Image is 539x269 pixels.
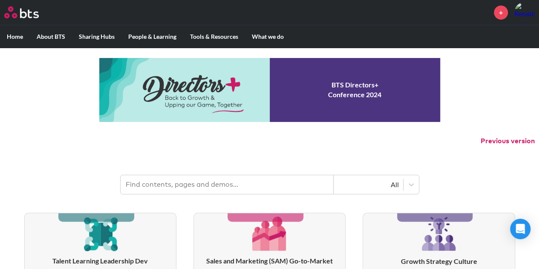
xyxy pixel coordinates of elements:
[80,213,121,254] img: [object Object]
[514,2,535,23] a: Profile
[245,26,291,48] label: What we do
[121,175,334,194] input: Find contents, pages and demos...
[481,136,535,146] button: Previous version
[121,26,183,48] label: People & Learning
[363,257,514,266] h3: Growth Strategy Culture
[514,2,535,23] img: Renato Bresciani
[510,219,530,239] div: Open Intercom Messenger
[4,6,55,18] a: Go home
[338,180,399,189] div: All
[418,213,459,254] img: [object Object]
[249,213,290,254] img: [object Object]
[25,256,176,266] h3: Talent Learning Leadership Dev
[494,6,508,20] a: +
[99,58,440,122] a: Conference 2024
[72,26,121,48] label: Sharing Hubs
[183,26,245,48] label: Tools & Resources
[194,256,345,266] h3: Sales and Marketing (SAM) Go-to-Market
[4,6,39,18] img: BTS Logo
[30,26,72,48] label: About BTS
